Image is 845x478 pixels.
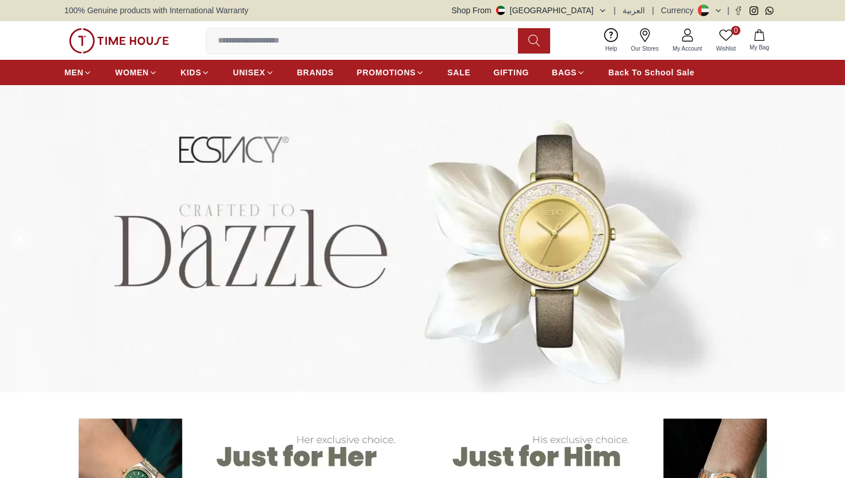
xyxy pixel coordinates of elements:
span: KIDS [180,67,201,78]
span: UNISEX [233,67,265,78]
a: WOMEN [115,62,158,83]
span: 100% Genuine products with International Warranty [64,5,248,16]
span: PROMOTIONS [357,67,416,78]
a: SALE [447,62,470,83]
div: Currency [661,5,698,16]
a: Instagram [750,6,758,15]
span: My Account [668,44,707,53]
span: BAGS [552,67,577,78]
span: Our Stores [627,44,663,53]
button: العربية [623,5,645,16]
span: BRANDS [297,67,334,78]
span: MEN [64,67,83,78]
img: ... [69,28,169,53]
span: GIFTING [493,67,529,78]
span: | [727,5,729,16]
span: Help [601,44,622,53]
span: My Bag [745,43,774,52]
span: | [614,5,616,16]
a: 0Wishlist [709,26,743,55]
span: Wishlist [712,44,740,53]
span: SALE [447,67,470,78]
a: Help [598,26,624,55]
a: Back To School Sale [608,62,694,83]
span: Back To School Sale [608,67,694,78]
span: WOMEN [115,67,149,78]
button: Shop From[GEOGRAPHIC_DATA] [452,5,607,16]
a: Whatsapp [765,6,774,15]
a: GIFTING [493,62,529,83]
a: MEN [64,62,92,83]
a: KIDS [180,62,210,83]
a: Facebook [734,6,743,15]
span: 0 [731,26,740,35]
a: Our Stores [624,26,666,55]
a: PROMOTIONS [357,62,425,83]
span: | [652,5,654,16]
a: UNISEX [233,62,274,83]
a: BRANDS [297,62,334,83]
a: BAGS [552,62,585,83]
img: United Arab Emirates [496,6,505,15]
button: My Bag [743,27,776,54]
